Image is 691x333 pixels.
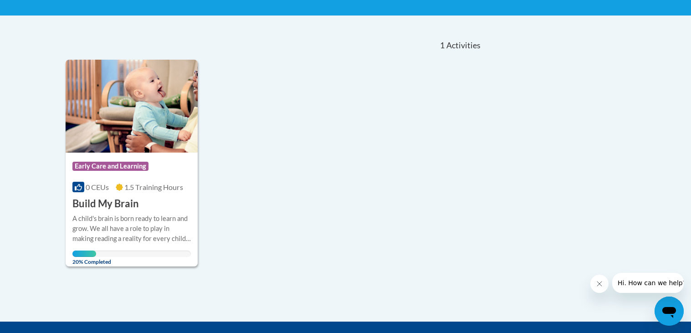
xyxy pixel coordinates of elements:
[66,60,198,153] img: Course Logo
[612,273,684,293] iframe: Message from company
[72,251,96,257] div: Your progress
[5,6,74,14] span: Hi. How can we help?
[66,60,198,266] a: Course LogoEarly Care and Learning0 CEUs1.5 Training Hours Build My BrainA child's brain is born ...
[72,162,148,171] span: Early Care and Learning
[655,297,684,326] iframe: Button to launch messaging window
[590,275,609,293] iframe: Close message
[446,41,481,51] span: Activities
[86,183,109,191] span: 0 CEUs
[124,183,183,191] span: 1.5 Training Hours
[72,197,139,211] h3: Build My Brain
[72,251,96,265] span: 20% Completed
[440,41,445,51] span: 1
[72,214,191,244] div: A child's brain is born ready to learn and grow. We all have a role to play in making reading a r...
